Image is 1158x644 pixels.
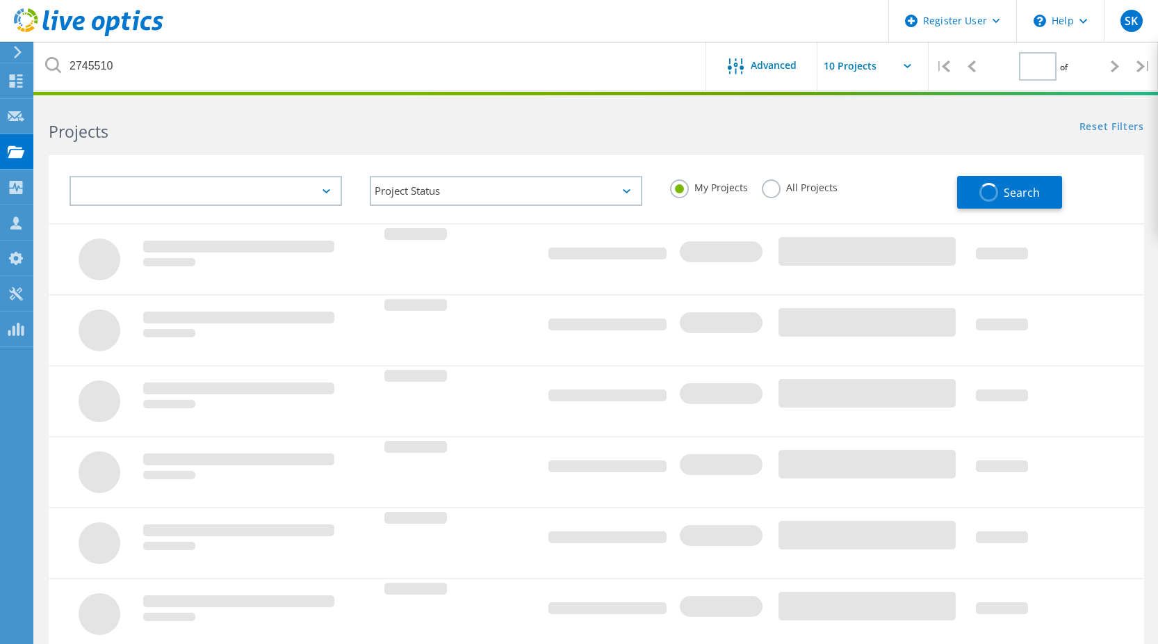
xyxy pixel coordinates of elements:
[14,29,163,39] a: Live Optics Dashboard
[49,120,108,143] b: Projects
[1004,185,1040,200] span: Search
[1060,61,1068,73] span: of
[370,176,642,206] div: Project Status
[670,179,748,193] label: My Projects
[35,42,707,90] input: Search projects by name, owner, ID, company, etc
[1079,122,1144,134] a: Reset Filters
[1125,15,1138,26] span: SK
[1034,15,1046,27] svg: \n
[929,42,957,91] div: |
[751,61,797,70] span: Advanced
[762,179,838,193] label: All Projects
[957,176,1062,209] button: Search
[1130,42,1158,91] div: |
